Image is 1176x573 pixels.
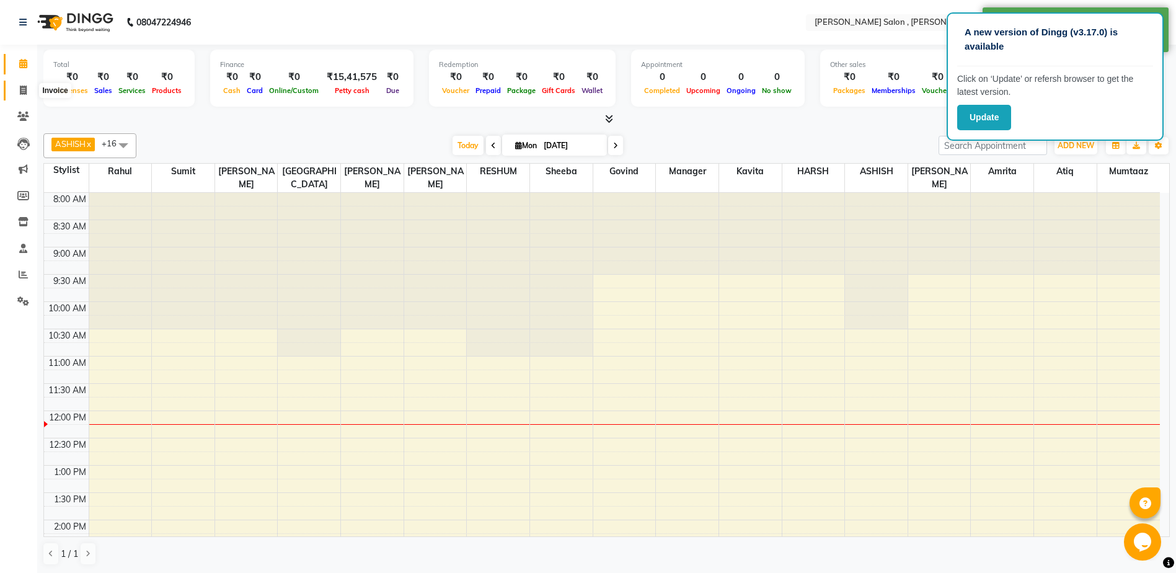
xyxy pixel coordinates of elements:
[91,86,115,95] span: Sales
[46,384,89,397] div: 11:30 AM
[453,136,484,155] span: Today
[782,164,845,179] span: HARSH
[869,70,919,84] div: ₹0
[504,70,539,84] div: ₹0
[51,520,89,533] div: 2:00 PM
[149,86,185,95] span: Products
[32,5,117,40] img: logo
[115,86,149,95] span: Services
[919,86,956,95] span: Vouchers
[383,86,402,95] span: Due
[149,70,185,84] div: ₹0
[683,70,723,84] div: 0
[136,5,191,40] b: 08047224946
[266,86,322,95] span: Online/Custom
[1058,141,1094,150] span: ADD NEW
[472,86,504,95] span: Prepaid
[957,73,1153,99] p: Click on ‘Update’ or refersh browser to get the latest version.
[115,70,149,84] div: ₹0
[220,70,244,84] div: ₹0
[1124,523,1164,561] iframe: chat widget
[51,466,89,479] div: 1:00 PM
[957,105,1011,130] button: Update
[46,438,89,451] div: 12:30 PM
[51,493,89,506] div: 1:30 PM
[341,164,404,192] span: [PERSON_NAME]
[641,60,795,70] div: Appointment
[845,164,908,179] span: ASHISH
[656,164,718,179] span: Manager
[504,86,539,95] span: Package
[439,60,606,70] div: Redemption
[152,164,214,179] span: Sumit
[322,70,382,84] div: ₹15,41,575
[51,220,89,233] div: 8:30 AM
[971,164,1033,179] span: Amrita
[539,70,578,84] div: ₹0
[382,70,404,84] div: ₹0
[46,329,89,342] div: 10:30 AM
[244,86,266,95] span: Card
[472,70,504,84] div: ₹0
[51,247,89,260] div: 9:00 AM
[102,138,126,148] span: +16
[1034,164,1097,179] span: atiq
[965,25,1146,53] p: A new version of Dingg (v3.17.0) is available
[683,86,723,95] span: Upcoming
[641,86,683,95] span: Completed
[51,193,89,206] div: 8:00 AM
[759,86,795,95] span: No show
[215,164,278,192] span: [PERSON_NAME]
[89,164,152,179] span: Rahul
[53,70,91,84] div: ₹0
[830,60,1031,70] div: Other sales
[53,60,185,70] div: Total
[641,70,683,84] div: 0
[908,164,971,192] span: [PERSON_NAME]
[55,139,86,149] span: ASHISH
[1097,164,1160,179] span: mumtaaz
[439,86,472,95] span: Voucher
[512,141,540,150] span: Mon
[39,83,71,98] div: Invoice
[869,86,919,95] span: Memberships
[61,548,78,561] span: 1 / 1
[539,86,578,95] span: Gift Cards
[919,70,956,84] div: ₹0
[759,70,795,84] div: 0
[830,70,869,84] div: ₹0
[578,86,606,95] span: Wallet
[278,164,340,192] span: [GEOGRAPHIC_DATA]
[530,164,593,179] span: Sheeba
[723,86,759,95] span: Ongoing
[46,302,89,315] div: 10:00 AM
[332,86,373,95] span: Petty cash
[1054,137,1097,154] button: ADD NEW
[404,164,467,192] span: [PERSON_NAME]
[578,70,606,84] div: ₹0
[46,411,89,424] div: 12:00 PM
[44,164,89,177] div: Stylist
[46,357,89,370] div: 11:00 AM
[220,86,244,95] span: Cash
[467,164,529,179] span: RESHUM
[244,70,266,84] div: ₹0
[540,136,602,155] input: 2025-09-01
[939,136,1047,155] input: Search Appointment
[439,70,472,84] div: ₹0
[266,70,322,84] div: ₹0
[830,86,869,95] span: Packages
[593,164,656,179] span: Govind
[220,60,404,70] div: Finance
[86,139,91,149] a: x
[51,275,89,288] div: 9:30 AM
[723,70,759,84] div: 0
[91,70,115,84] div: ₹0
[719,164,782,179] span: Kavita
